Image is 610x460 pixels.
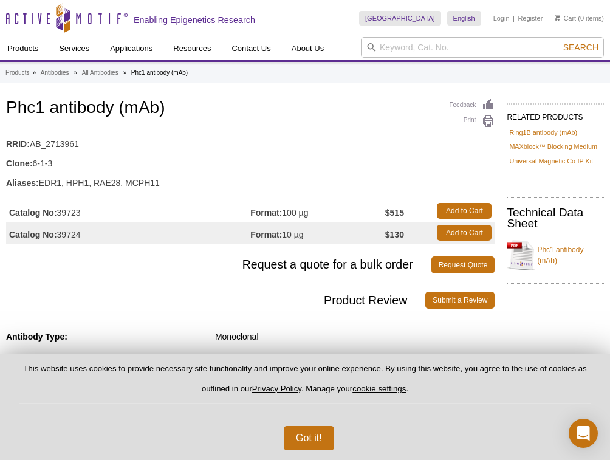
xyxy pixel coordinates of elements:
[555,15,560,21] img: Your Cart
[513,11,515,26] li: |
[41,67,69,78] a: Antibodies
[6,98,495,119] h1: Phc1 antibody (mAb)
[32,69,36,76] li: »
[507,103,604,125] h2: RELATED PRODUCTS
[560,42,602,53] button: Search
[215,351,495,362] div: IgG
[6,222,250,244] td: 39724
[5,67,29,78] a: Products
[555,11,604,26] li: (0 items)
[284,37,331,60] a: About Us
[6,292,425,309] span: Product Review
[507,237,604,273] a: Phc1 antibody (mAb)
[252,384,301,393] a: Privacy Policy
[6,352,39,362] strong: Isotype:
[569,419,598,448] div: Open Intercom Messenger
[131,69,188,76] li: Phc1 antibody (mAb)
[19,363,591,404] p: This website uses cookies to provide necessary site functionality and improve your online experie...
[103,37,160,60] a: Applications
[6,200,250,222] td: 39723
[74,69,77,76] li: »
[509,127,577,138] a: Ring1B antibody (mAb)
[9,207,57,218] strong: Catalog No:
[6,332,67,342] strong: Antibody Type:
[82,67,118,78] a: All Antibodies
[437,203,492,219] a: Add to Cart
[250,222,385,244] td: 10 µg
[166,37,218,60] a: Resources
[134,15,255,26] h2: Enabling Epigenetics Research
[447,11,481,26] a: English
[224,37,278,60] a: Contact Us
[284,426,334,450] button: Got it!
[563,43,598,52] span: Search
[6,177,39,188] strong: Aliases:
[449,98,495,112] a: Feedback
[250,200,385,222] td: 100 µg
[9,229,57,240] strong: Catalog No:
[6,131,495,151] td: AB_2713961
[52,37,97,60] a: Services
[449,115,495,128] a: Print
[385,207,404,218] strong: $515
[555,14,576,22] a: Cart
[518,14,543,22] a: Register
[385,229,404,240] strong: $130
[250,207,282,218] strong: Format:
[507,207,604,229] h2: Technical Data Sheet
[437,225,492,241] a: Add to Cart
[123,69,126,76] li: »
[6,256,431,273] span: Request a quote for a bulk order
[6,151,495,170] td: 6-1-3
[425,292,495,309] a: Submit a Review
[509,141,597,152] a: MAXblock™ Blocking Medium
[6,139,30,149] strong: RRID:
[215,331,495,342] div: Monoclonal
[250,229,282,240] strong: Format:
[431,256,495,273] a: Request Quote
[6,170,495,190] td: EDR1, HPH1, RAE28, MCPH11
[493,14,510,22] a: Login
[509,156,593,166] a: Universal Magnetic Co-IP Kit
[361,37,604,58] input: Keyword, Cat. No.
[352,384,406,393] button: cookie settings
[359,11,441,26] a: [GEOGRAPHIC_DATA]
[6,158,33,169] strong: Clone:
